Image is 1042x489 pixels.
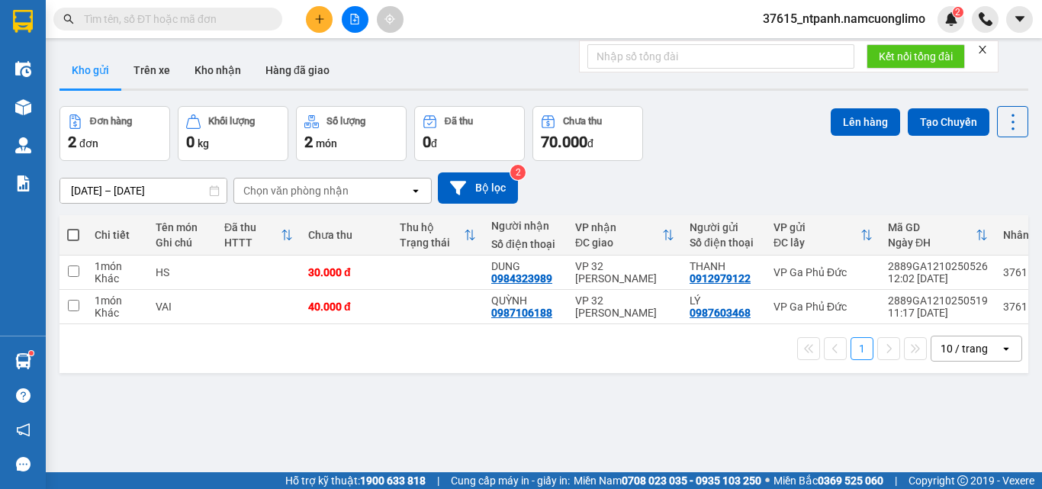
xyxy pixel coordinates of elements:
[392,215,484,256] th: Toggle SortBy
[208,116,255,127] div: Khối lượng
[285,472,426,489] span: Hỗ trợ kỹ thuật:
[95,272,140,285] div: Khác
[895,472,897,489] span: |
[773,266,873,278] div: VP Ga Phủ Đức
[888,236,976,249] div: Ngày ĐH
[575,294,674,319] div: VP 32 [PERSON_NAME]
[296,106,407,161] button: Số lượng2món
[587,137,593,150] span: đ
[16,457,31,471] span: message
[575,236,662,249] div: ĐC giao
[563,116,602,127] div: Chưa thu
[622,475,761,487] strong: 0708 023 035 - 0935 103 250
[888,307,988,319] div: 11:17 [DATE]
[15,175,31,191] img: solution-icon
[888,221,976,233] div: Mã GD
[314,14,325,24] span: plus
[84,11,264,27] input: Tìm tên, số ĐT hoặc mã đơn
[95,229,140,241] div: Chi tiết
[944,12,958,26] img: icon-new-feature
[308,266,384,278] div: 30.000 đ
[15,137,31,153] img: warehouse-icon
[60,179,227,203] input: Select a date range.
[979,12,992,26] img: phone-icon
[316,137,337,150] span: món
[400,221,464,233] div: Thu hộ
[15,99,31,115] img: warehouse-icon
[326,116,365,127] div: Số lượng
[451,472,570,489] span: Cung cấp máy in - giấy in:
[342,6,368,33] button: file-add
[690,272,751,285] div: 0912979122
[818,475,883,487] strong: 0369 525 060
[59,52,121,88] button: Kho gửi
[765,478,770,484] span: ⚪️
[957,475,968,486] span: copyright
[16,388,31,403] span: question-circle
[575,221,662,233] div: VP nhận
[143,64,638,83] li: Số nhà [STREET_ADDRESS][PERSON_NAME]
[1000,343,1012,355] svg: open
[304,133,313,151] span: 2
[955,7,960,18] span: 2
[414,106,525,161] button: Đã thu0đ
[690,260,758,272] div: THANH
[306,6,333,33] button: plus
[587,44,854,69] input: Nhập số tổng đài
[491,272,552,285] div: 0984323989
[773,472,883,489] span: Miền Bắc
[178,106,288,161] button: Khối lượng0kg
[888,272,988,285] div: 12:02 [DATE]
[888,260,988,272] div: 2889GA1210250526
[491,307,552,319] div: 0987106188
[908,108,989,136] button: Tạo Chuyến
[156,266,209,278] div: HS
[953,7,963,18] sup: 2
[491,294,560,307] div: QUỲNH
[437,472,439,489] span: |
[445,116,473,127] div: Đã thu
[491,238,560,250] div: Số điện thoại
[243,183,349,198] div: Chọn văn phòng nhận
[491,220,560,232] div: Người nhận
[90,116,132,127] div: Đơn hàng
[773,301,873,313] div: VP Ga Phủ Đức
[29,351,34,355] sup: 1
[198,137,209,150] span: kg
[360,475,426,487] strong: 1900 633 818
[491,260,560,272] div: DUNG
[773,221,860,233] div: VP gửi
[95,294,140,307] div: 1 món
[121,52,182,88] button: Trên xe
[68,133,76,151] span: 2
[308,301,384,313] div: 40.000 đ
[95,260,140,272] div: 1 món
[400,236,464,249] div: Trạng thái
[851,337,873,360] button: 1
[224,221,281,233] div: Đã thu
[438,172,518,204] button: Bộ lọc
[384,14,395,24] span: aim
[224,236,281,249] div: HTTT
[751,9,937,28] span: 37615_ntpanh.namcuonglimo
[532,106,643,161] button: Chưa thu70.000đ
[941,341,988,356] div: 10 / trang
[15,61,31,77] img: warehouse-icon
[349,14,360,24] span: file-add
[575,260,674,285] div: VP 32 [PERSON_NAME]
[568,215,682,256] th: Toggle SortBy
[888,294,988,307] div: 2889GA1210250519
[253,52,342,88] button: Hàng đã giao
[510,165,526,180] sup: 2
[831,108,900,136] button: Lên hàng
[690,294,758,307] div: LÝ
[541,133,587,151] span: 70.000
[182,52,253,88] button: Kho nhận
[16,423,31,437] span: notification
[79,137,98,150] span: đơn
[574,472,761,489] span: Miền Nam
[410,185,422,197] svg: open
[1006,6,1033,33] button: caret-down
[308,229,384,241] div: Chưa thu
[156,301,209,313] div: VAI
